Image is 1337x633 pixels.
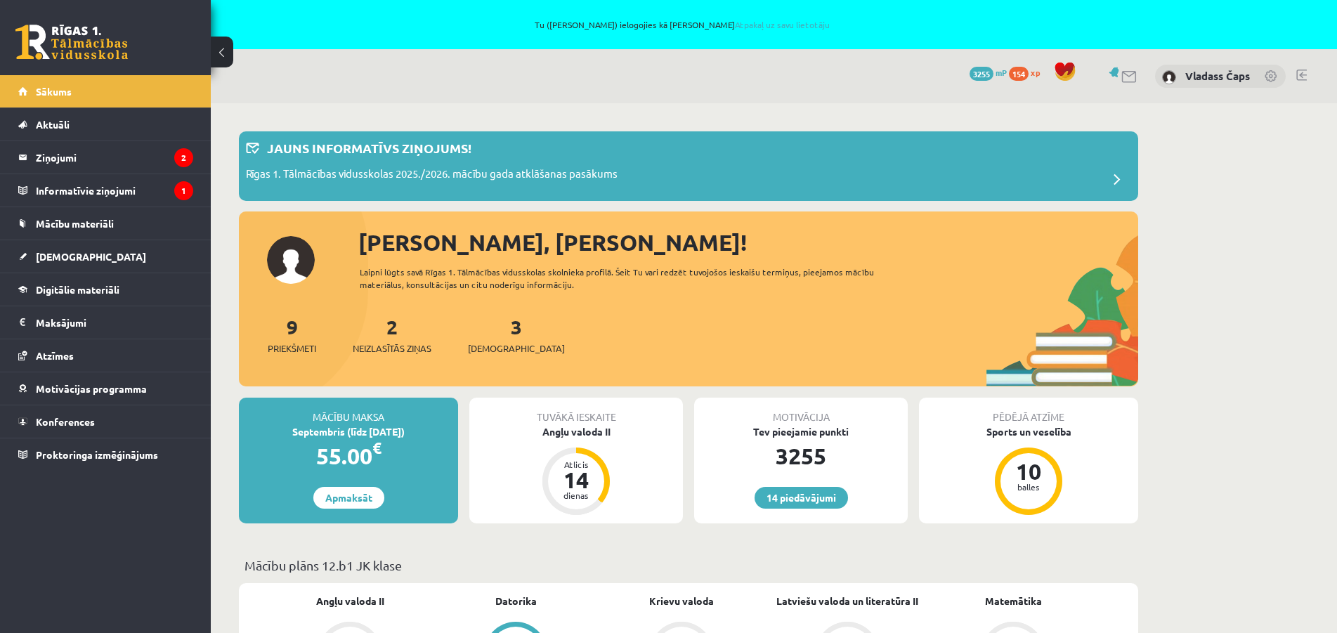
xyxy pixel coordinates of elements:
span: [DEMOGRAPHIC_DATA] [468,341,565,355]
div: dienas [555,491,597,500]
a: Latviešu valoda un literatūra II [776,594,918,608]
a: Mācību materiāli [18,207,193,240]
a: Atzīmes [18,339,193,372]
a: Aktuāli [18,108,193,141]
i: 1 [174,181,193,200]
span: mP [996,67,1007,78]
span: Digitālie materiāli [36,283,119,296]
a: Jauns informatīvs ziņojums! Rīgas 1. Tālmācības vidusskolas 2025./2026. mācību gada atklāšanas pa... [246,138,1131,194]
div: 3255 [694,439,908,473]
span: Sākums [36,85,72,98]
a: Ziņojumi2 [18,141,193,174]
a: 3[DEMOGRAPHIC_DATA] [468,314,565,355]
a: Angļu valoda II [316,594,384,608]
span: xp [1031,67,1040,78]
span: Aktuāli [36,118,70,131]
a: Krievu valoda [649,594,714,608]
a: Atpakaļ uz savu lietotāju [735,19,830,30]
a: Rīgas 1. Tālmācības vidusskola [15,25,128,60]
a: 14 piedāvājumi [755,487,848,509]
span: Tu ([PERSON_NAME]) ielogojies kā [PERSON_NAME] [162,20,1204,29]
legend: Informatīvie ziņojumi [36,174,193,207]
span: € [372,438,381,458]
a: Maksājumi [18,306,193,339]
div: Motivācija [694,398,908,424]
img: Vladass Čaps [1162,70,1176,84]
a: 3255 mP [970,67,1007,78]
span: 154 [1009,67,1029,81]
a: [DEMOGRAPHIC_DATA] [18,240,193,273]
a: Informatīvie ziņojumi1 [18,174,193,207]
div: Tev pieejamie punkti [694,424,908,439]
a: 9Priekšmeti [268,314,316,355]
a: Sākums [18,75,193,107]
a: Konferences [18,405,193,438]
span: Atzīmes [36,349,74,362]
span: Mācību materiāli [36,217,114,230]
span: [DEMOGRAPHIC_DATA] [36,250,146,263]
div: Tuvākā ieskaite [469,398,683,424]
div: 55.00 [239,439,458,473]
span: Motivācijas programma [36,382,147,395]
legend: Ziņojumi [36,141,193,174]
a: Sports un veselība 10 balles [919,424,1138,517]
span: Priekšmeti [268,341,316,355]
a: Apmaksāt [313,487,384,509]
div: Laipni lūgts savā Rīgas 1. Tālmācības vidusskolas skolnieka profilā. Šeit Tu vari redzēt tuvojošo... [360,266,899,291]
a: 154 xp [1009,67,1047,78]
div: Angļu valoda II [469,424,683,439]
p: Jauns informatīvs ziņojums! [267,138,471,157]
span: 3255 [970,67,993,81]
div: Sports un veselība [919,424,1138,439]
span: Proktoringa izmēģinājums [36,448,158,461]
a: 2Neizlasītās ziņas [353,314,431,355]
legend: Maksājumi [36,306,193,339]
div: balles [1007,483,1050,491]
div: Pēdējā atzīme [919,398,1138,424]
div: 14 [555,469,597,491]
a: Digitālie materiāli [18,273,193,306]
a: Angļu valoda II Atlicis 14 dienas [469,424,683,517]
a: Datorika [495,594,537,608]
div: Mācību maksa [239,398,458,424]
div: [PERSON_NAME], [PERSON_NAME]! [358,226,1138,259]
div: 10 [1007,460,1050,483]
a: Proktoringa izmēģinājums [18,438,193,471]
p: Mācību plāns 12.b1 JK klase [244,556,1133,575]
div: Septembris (līdz [DATE]) [239,424,458,439]
p: Rīgas 1. Tālmācības vidusskolas 2025./2026. mācību gada atklāšanas pasākums [246,166,618,185]
div: Atlicis [555,460,597,469]
a: Motivācijas programma [18,372,193,405]
i: 2 [174,148,193,167]
a: Matemātika [985,594,1042,608]
a: Vladass Čaps [1185,69,1250,83]
span: Neizlasītās ziņas [353,341,431,355]
span: Konferences [36,415,95,428]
